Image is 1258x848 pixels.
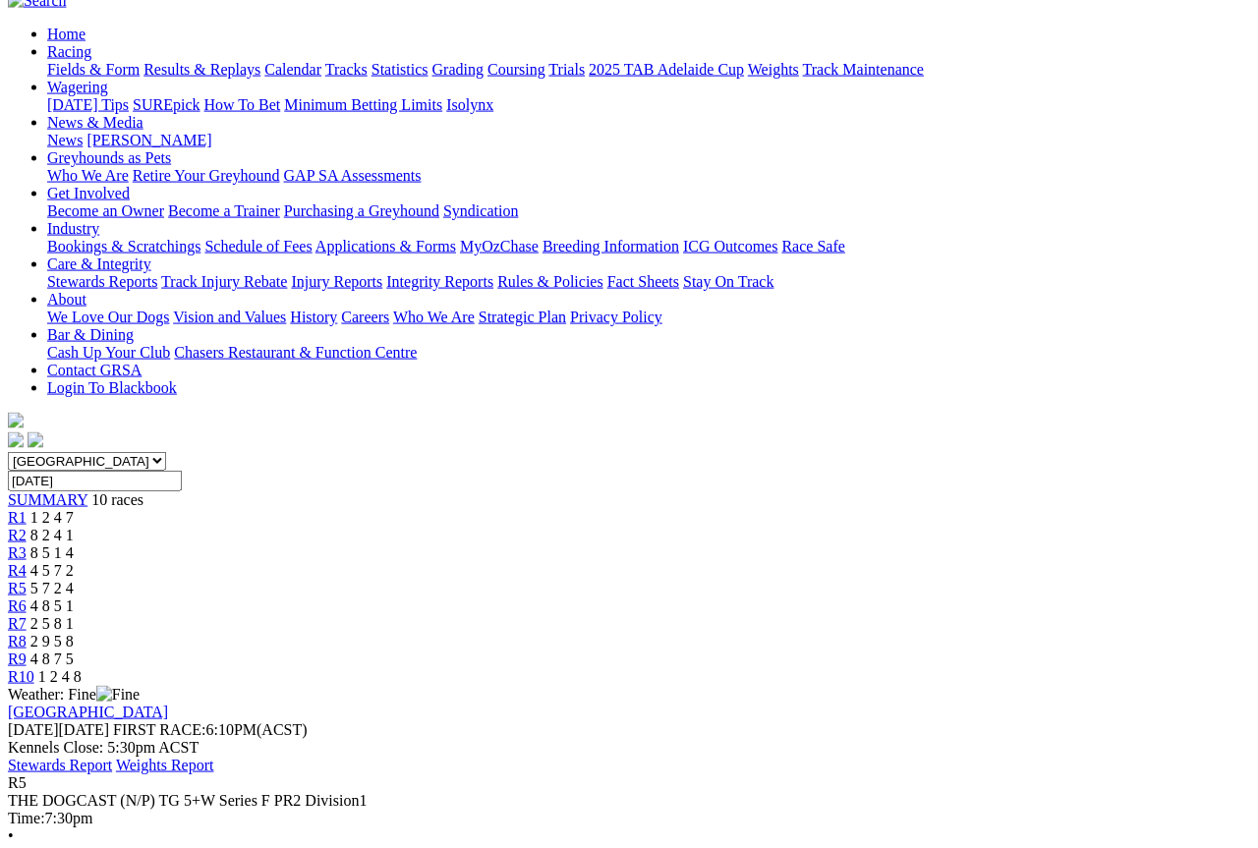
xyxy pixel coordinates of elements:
a: Minimum Betting Limits [284,96,442,113]
a: Applications & Forms [315,238,456,254]
a: Strategic Plan [479,309,566,325]
a: R2 [8,527,27,543]
span: 4 5 7 2 [30,562,74,579]
a: Tracks [325,61,368,78]
span: 10 races [91,491,143,508]
a: [DATE] Tips [47,96,129,113]
span: [DATE] [8,721,59,738]
a: Results & Replays [143,61,260,78]
a: Stewards Reports [47,273,157,290]
a: Weights [748,61,799,78]
a: News & Media [47,114,143,131]
span: FIRST RACE: [113,721,205,738]
a: We Love Our Dogs [47,309,169,325]
a: Calendar [264,61,321,78]
span: Weather: Fine [8,686,140,703]
a: Care & Integrity [47,255,151,272]
a: Schedule of Fees [204,238,312,254]
a: [PERSON_NAME] [86,132,211,148]
a: Greyhounds as Pets [47,149,171,166]
span: R5 [8,774,27,791]
a: R4 [8,562,27,579]
a: Stewards Report [8,757,112,773]
a: Login To Blackbook [47,379,177,396]
a: How To Bet [204,96,281,113]
div: Kennels Close: 5:30pm ACST [8,739,1250,757]
a: R5 [8,580,27,596]
a: SUREpick [133,96,200,113]
a: GAP SA Assessments [284,167,422,184]
img: logo-grsa-white.png [8,413,24,428]
a: Careers [341,309,389,325]
a: Syndication [443,202,518,219]
a: MyOzChase [460,238,539,254]
a: R3 [8,544,27,561]
div: Wagering [47,96,1250,114]
span: 2 5 8 1 [30,615,74,632]
a: Injury Reports [291,273,382,290]
div: Care & Integrity [47,273,1250,291]
div: News & Media [47,132,1250,149]
img: facebook.svg [8,432,24,448]
a: News [47,132,83,148]
a: Stay On Track [683,273,773,290]
a: R6 [8,597,27,614]
span: [DATE] [8,721,109,738]
a: Privacy Policy [570,309,662,325]
a: Industry [47,220,99,237]
a: History [290,309,337,325]
a: Get Involved [47,185,130,201]
img: twitter.svg [28,432,43,448]
a: Chasers Restaurant & Function Centre [174,344,417,361]
input: Select date [8,471,182,491]
a: Trials [548,61,585,78]
a: About [47,291,86,308]
span: 8 5 1 4 [30,544,74,561]
a: R9 [8,650,27,667]
a: SUMMARY [8,491,87,508]
span: 4 8 5 1 [30,597,74,614]
a: [GEOGRAPHIC_DATA] [8,704,168,720]
a: Wagering [47,79,108,95]
a: R8 [8,633,27,650]
a: Statistics [372,61,429,78]
a: Weights Report [116,757,214,773]
a: R1 [8,509,27,526]
div: 7:30pm [8,810,1250,827]
span: • [8,827,14,844]
div: Racing [47,61,1250,79]
a: Home [47,26,86,42]
a: R10 [8,668,34,685]
a: Grading [432,61,484,78]
a: Integrity Reports [386,273,493,290]
span: 1 2 4 8 [38,668,82,685]
a: Retire Your Greyhound [133,167,280,184]
a: Purchasing a Greyhound [284,202,439,219]
img: Fine [96,686,140,704]
a: Coursing [487,61,545,78]
div: Get Involved [47,202,1250,220]
a: Track Maintenance [803,61,924,78]
a: Race Safe [781,238,844,254]
span: 4 8 7 5 [30,650,74,667]
a: Breeding Information [543,238,679,254]
a: 2025 TAB Adelaide Cup [589,61,744,78]
a: Fields & Form [47,61,140,78]
a: Who We Are [393,309,475,325]
div: Greyhounds as Pets [47,167,1250,185]
a: Fact Sheets [607,273,679,290]
div: Industry [47,238,1250,255]
span: 8 2 4 1 [30,527,74,543]
a: Isolynx [446,96,493,113]
a: Track Injury Rebate [161,273,287,290]
a: Who We Are [47,167,129,184]
a: Cash Up Your Club [47,344,170,361]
